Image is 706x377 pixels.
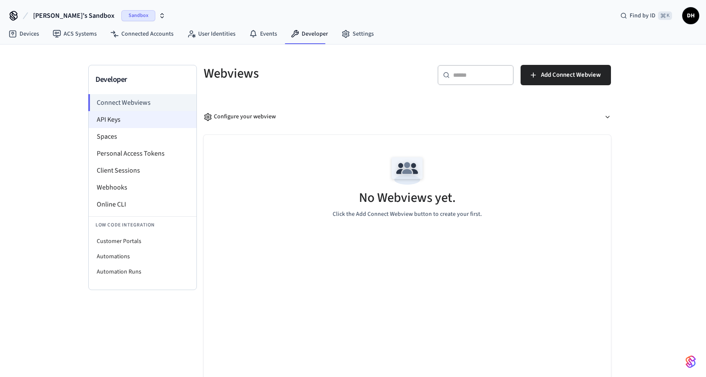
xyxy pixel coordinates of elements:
[204,112,276,121] div: Configure your webview
[89,249,196,264] li: Automations
[89,234,196,249] li: Customer Portals
[89,216,196,234] li: Low Code Integration
[180,26,242,42] a: User Identities
[541,70,601,81] span: Add Connect Webview
[359,189,456,207] h5: No Webviews yet.
[46,26,104,42] a: ACS Systems
[95,74,190,86] h3: Developer
[104,26,180,42] a: Connected Accounts
[686,355,696,369] img: SeamLogoGradient.69752ec5.svg
[683,8,698,23] span: DH
[333,210,482,219] p: Click the Add Connect Webview button to create your first.
[2,26,46,42] a: Devices
[88,94,196,111] li: Connect Webviews
[121,10,155,21] span: Sandbox
[89,162,196,179] li: Client Sessions
[284,26,335,42] a: Developer
[204,65,402,82] h5: Webviews
[614,8,679,23] div: Find by ID⌘ K
[89,196,196,213] li: Online CLI
[682,7,699,24] button: DH
[33,11,115,21] span: [PERSON_NAME]'s Sandbox
[658,11,672,20] span: ⌘ K
[204,106,611,128] button: Configure your webview
[242,26,284,42] a: Events
[521,65,611,85] button: Add Connect Webview
[89,111,196,128] li: API Keys
[89,145,196,162] li: Personal Access Tokens
[335,26,381,42] a: Settings
[89,179,196,196] li: Webhooks
[89,128,196,145] li: Spaces
[89,264,196,279] li: Automation Runs
[388,152,426,190] img: Team Empty State
[630,11,656,20] span: Find by ID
